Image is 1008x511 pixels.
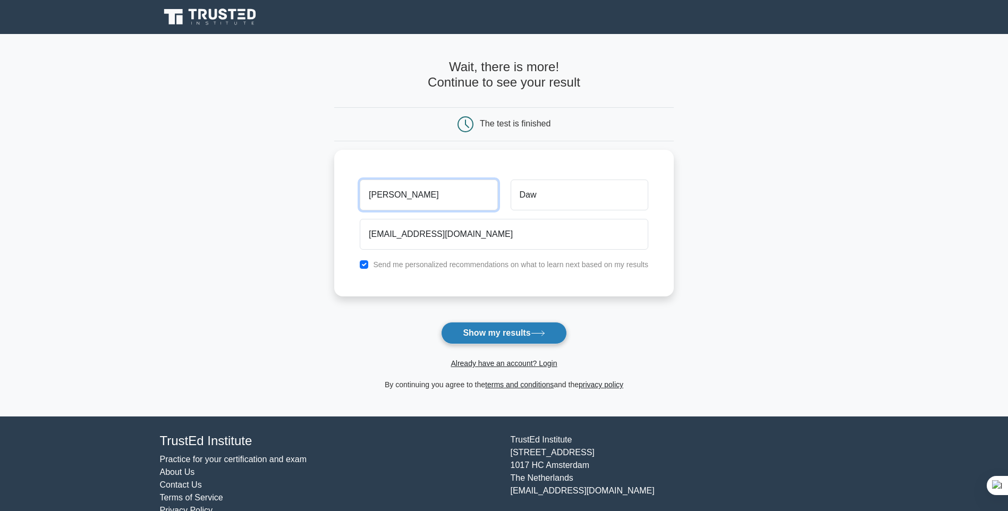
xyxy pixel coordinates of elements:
input: First name [360,180,497,210]
a: Contact Us [160,480,202,489]
a: Already have an account? Login [451,359,557,368]
div: The test is finished [480,119,550,128]
input: Last name [511,180,648,210]
a: terms and conditions [485,380,554,389]
input: Email [360,219,648,250]
a: Terms of Service [160,493,223,502]
label: Send me personalized recommendations on what to learn next based on my results [373,260,648,269]
a: Practice for your certification and exam [160,455,307,464]
h4: TrustEd Institute [160,433,498,449]
div: By continuing you agree to the and the [328,378,680,391]
button: Show my results [441,322,566,344]
h4: Wait, there is more! Continue to see your result [334,59,674,90]
a: privacy policy [579,380,623,389]
a: About Us [160,467,195,476]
